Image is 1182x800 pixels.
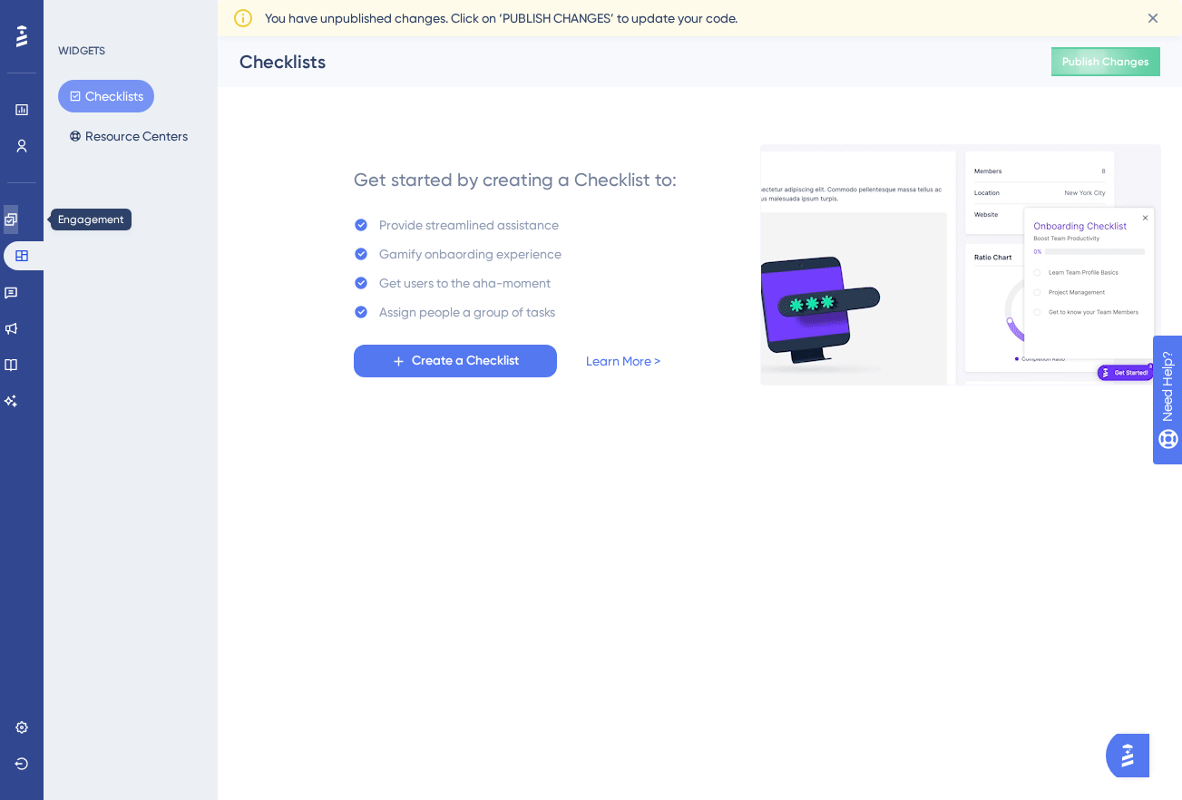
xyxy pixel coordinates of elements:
img: e28e67207451d1beac2d0b01ddd05b56.gif [760,144,1161,385]
button: Checklists [58,80,154,112]
span: You have unpublished changes. Click on ‘PUBLISH CHANGES’ to update your code. [265,7,738,29]
span: Create a Checklist [412,350,519,372]
span: Need Help? [43,5,113,26]
a: Learn More > [586,350,660,372]
button: Create a Checklist [354,345,557,377]
div: Assign people a group of tasks [379,301,555,323]
div: WIDGETS [58,44,105,58]
button: Publish Changes [1051,47,1160,76]
div: Get users to the aha-moment [379,272,551,294]
div: Provide streamlined assistance [379,214,559,236]
button: Resource Centers [58,120,199,152]
div: Gamify onbaording experience [379,243,562,265]
span: Publish Changes [1062,54,1149,69]
div: Get started by creating a Checklist to: [354,167,677,192]
iframe: UserGuiding AI Assistant Launcher [1106,728,1160,783]
div: Checklists [239,49,1006,74]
